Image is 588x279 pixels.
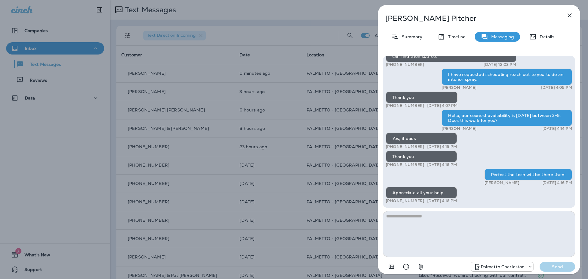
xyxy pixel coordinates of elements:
p: Palmetto Charleston [481,264,525,269]
p: [DATE] 4:14 PM [542,126,572,131]
p: [DATE] 4:07 PM [427,103,458,108]
p: [DATE] 4:15 PM [427,144,457,149]
button: Select an emoji [400,261,412,273]
div: I have requested scheduling reach out to you to do an interior spray. [442,69,572,85]
div: Thank you [386,92,458,103]
p: [PERSON_NAME] [442,126,477,131]
p: [PHONE_NUMBER] [386,162,424,167]
button: Add in a premade template [385,261,398,273]
div: Yes, it does [386,133,457,144]
div: +1 (843) 277-8322 [471,263,533,270]
p: [PHONE_NUMBER] [386,103,424,108]
p: Summary [399,34,422,39]
p: Messaging [488,34,514,39]
p: [DATE] 4:16 PM [427,198,457,203]
p: [DATE] 4:16 PM [427,162,457,167]
p: [PHONE_NUMBER] [386,144,424,149]
p: Details [537,34,554,39]
p: [PERSON_NAME] [442,85,477,90]
p: [DATE] 4:16 PM [542,180,572,185]
p: [PERSON_NAME] Pitcher [385,14,552,23]
p: [DATE] 4:05 PM [541,85,572,90]
div: Appreciate all your help [386,187,457,198]
p: Timeline [445,34,466,39]
p: [PHONE_NUMBER] [386,198,424,203]
div: Perfect the tech will be there then! [484,169,572,180]
p: [PHONE_NUMBER] [386,62,424,67]
div: Thank you [386,151,457,162]
p: [DATE] 12:03 PM [484,62,516,67]
div: Hello, our soonest availability is [DATE] between 3-5. Does this work for you? [442,110,572,126]
p: [PERSON_NAME] [484,180,519,185]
